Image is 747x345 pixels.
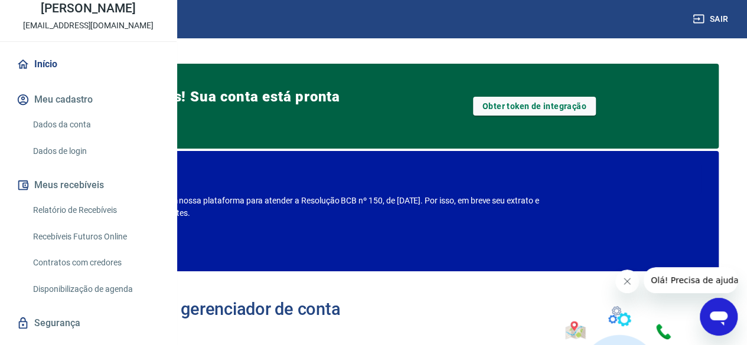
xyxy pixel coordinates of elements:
[28,198,162,222] a: Relatório de Recebíveis
[14,87,162,113] button: Meu cadastro
[46,195,570,219] p: Estamos realizando adequações em nossa plataforma para atender a Resolução BCB nº 150, de [DATE]....
[644,267,738,293] iframe: Mensagem da empresa
[28,277,162,301] a: Disponibilização de agenda
[14,51,162,77] a: Início
[28,251,162,275] a: Contratos com credores
[28,139,162,163] a: Dados de login
[23,19,154,32] p: [EMAIL_ADDRESS][DOMAIN_NAME]
[28,113,162,137] a: Dados da conta
[473,97,596,116] a: Obter token de integração
[52,300,374,337] h2: Bem-vindo(a) ao gerenciador de conta Vindi
[41,2,135,15] p: [PERSON_NAME]
[90,87,345,125] span: Boas notícias! Sua conta está pronta para vender.
[14,310,162,336] a: Segurança
[7,8,99,18] span: Olá! Precisa de ajuda?
[14,172,162,198] button: Meus recebíveis
[615,270,639,293] iframe: Fechar mensagem
[690,8,733,30] button: Sair
[700,298,738,336] iframe: Botão para abrir a janela de mensagens
[28,225,162,249] a: Recebíveis Futuros Online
